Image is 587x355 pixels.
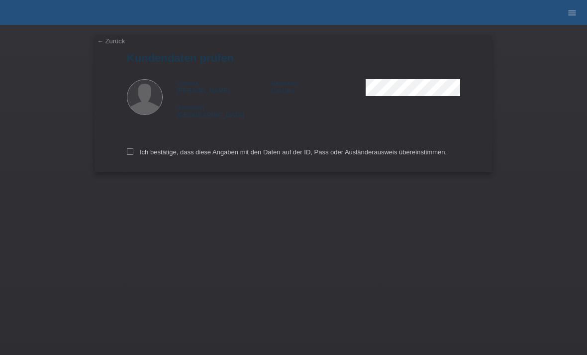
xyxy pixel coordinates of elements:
span: Vorname [177,80,198,86]
div: [GEOGRAPHIC_DATA] [177,104,271,118]
label: Ich bestätige, dass diese Angaben mit den Daten auf der ID, Pass oder Ausländerausweis übereinsti... [127,148,447,156]
a: menu [562,9,582,15]
span: Nachname [271,80,297,86]
a: ← Zurück [97,37,125,45]
div: Cantieni [271,79,366,94]
i: menu [567,8,577,18]
h1: Kundendaten prüfen [127,52,460,64]
div: [PERSON_NAME] [177,79,271,94]
span: Nationalität [177,105,204,111]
